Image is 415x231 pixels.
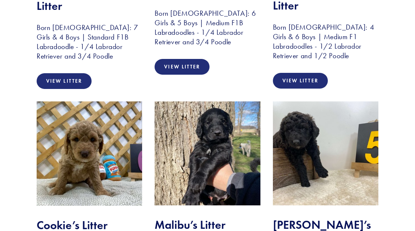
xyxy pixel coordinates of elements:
[37,73,92,89] a: View Litter
[37,23,142,61] h3: Born [DEMOGRAPHIC_DATA]: 7 Girls & 4 Boys | Standard F1B Labradoodle - 1/4 Labrador Retriever and...
[273,22,378,60] h3: Born [DEMOGRAPHIC_DATA]: 4 Girls & 6 Boys | Medium F1 Labradoodles - 1/2 Labrador Retriever and 1...
[273,73,328,89] a: View Litter
[155,8,260,46] h3: Born [DEMOGRAPHIC_DATA]: 6 Girls & 5 Boys | Medium F1B Labradoodles - 1/4 Labrador Retriever and ...
[155,59,210,75] a: View Litter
